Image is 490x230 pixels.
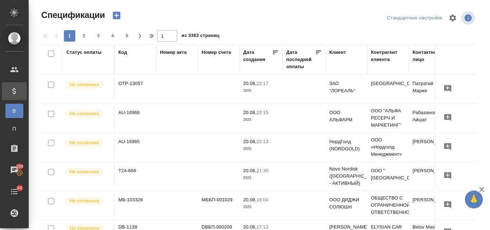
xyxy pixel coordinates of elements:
p: НордГолд (NORDGOLD) [329,138,364,152]
p: Не оплачена [70,139,99,146]
p: 2025 [243,145,279,152]
span: Настроить таблицу [444,9,461,27]
div: Контактное лицо [413,49,447,63]
p: Не оплачена [70,81,99,88]
p: ООО «Нордголд Менеджмент» [371,136,405,158]
td: AU-16966 [115,105,156,131]
p: ЗАО "ЛОРЕАЛЬ" [329,80,364,94]
span: 2 [78,32,90,39]
div: Дата создания [243,49,272,63]
a: 69 [2,183,27,201]
p: Novo Nordisk ([GEOGRAPHIC_DATA] - АКТИВНЫЙ) [329,165,364,187]
p: 17:13 [256,224,268,230]
p: Не оплачена [70,168,99,175]
div: split button [385,13,444,24]
p: 20.08, [243,139,256,144]
p: 22:13 [256,139,268,144]
p: 21:35 [256,168,268,173]
p: 22:15 [256,110,268,115]
p: 2025 [243,87,279,94]
span: П [9,125,20,132]
p: ООО "АЛЬФА РЕСЕРЧ И МАРКЕТИНГ" [371,107,405,129]
p: Не оплачена [70,197,99,205]
div: Номер счета [202,49,231,56]
p: 22:17 [256,81,268,86]
td: [PERSON_NAME] [409,164,451,189]
span: Посмотреть информацию [461,11,476,25]
p: ООО "[GEOGRAPHIC_DATA]" [371,167,405,182]
button: Создать [108,9,125,22]
p: ОБЩЕСТВО С ОГРАНИЧЕННОЙ ОТВЕТСТВЕННОС... [371,194,405,216]
span: 🙏 [468,192,480,207]
span: 69 [13,184,27,192]
p: ООО АЛЬФАРМ [329,109,364,123]
p: [GEOGRAPHIC_DATA] [371,80,405,87]
button: 2 [78,30,90,42]
div: Контрагент клиента [371,49,405,63]
span: 100 [12,163,28,170]
button: 5 [121,30,133,42]
td: T24-668 [115,164,156,189]
div: Номер акта [160,49,187,56]
td: МББП-001029 [198,193,240,218]
p: Не оплачена [70,110,99,117]
p: 20.08, [243,110,256,115]
td: [PERSON_NAME] [409,135,451,160]
div: Статус оплаты [66,49,102,56]
button: 3 [93,30,104,42]
span: Спецификации [39,9,105,21]
div: Код [118,49,127,56]
span: В [9,107,20,114]
td: МБ-103326 [115,193,156,218]
p: 20.08, [243,224,256,230]
p: 20.08, [243,81,256,86]
a: П [5,122,23,136]
td: Рабазановна Айшат [409,105,451,131]
button: 🙏 [465,191,483,208]
span: 3 [93,32,104,39]
p: 18:04 [256,197,268,202]
p: 20.08, [243,168,256,173]
div: Дата последней оплаты [286,49,315,70]
td: OTP-13057 [115,76,156,102]
p: 20.08, [243,197,256,202]
td: AU-16965 [115,135,156,160]
button: 4 [107,30,118,42]
div: Клиент [329,49,346,56]
span: 5 [121,32,133,39]
span: 4 [107,32,118,39]
span: из 3363 страниц [182,31,220,42]
p: 2025 [243,116,279,123]
a: 100 [2,161,27,179]
p: 2025 [243,174,279,182]
a: В [5,104,23,118]
td: [PERSON_NAME] [409,193,451,218]
p: 2025 [243,203,279,211]
p: ООО ДИДЖИ СОЛЮШН [329,196,364,211]
td: Патратий Мария [409,76,451,102]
